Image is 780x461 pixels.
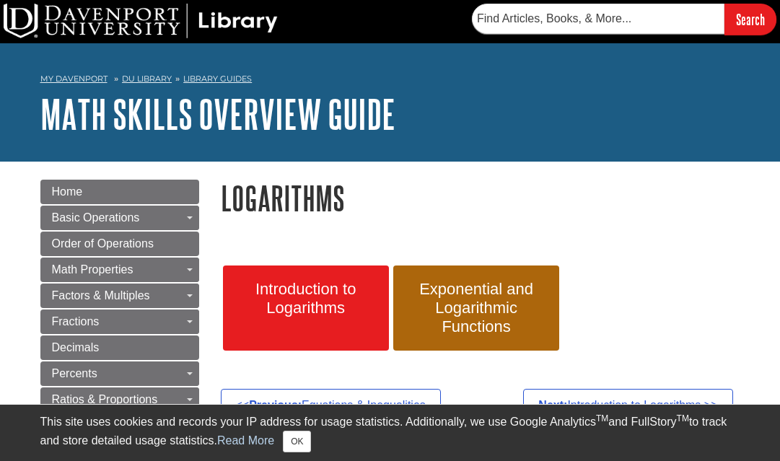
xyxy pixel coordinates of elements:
span: Exponential and Logarithmic Functions [404,280,548,336]
span: Decimals [52,341,100,354]
a: Percents [40,361,199,386]
input: Find Articles, Books, & More... [472,4,724,34]
a: Factors & Multiples [40,284,199,308]
span: Math Properties [52,263,133,276]
a: Decimals [40,335,199,360]
a: Library Guides [183,74,252,84]
span: Percents [52,367,97,379]
a: Exponential and Logarithmic Functions [393,265,559,351]
span: Factors & Multiples [52,289,150,302]
sup: TM [677,413,689,423]
strong: Next: [538,399,567,411]
h1: Logarithms [221,180,740,216]
button: Close [283,431,311,452]
span: Introduction to Logarithms [234,280,378,317]
a: Math Properties [40,258,199,282]
a: Basic Operations [40,206,199,230]
span: Home [52,185,83,198]
span: Ratios & Proportions [52,393,158,405]
img: DU Library [4,4,278,38]
a: Math Skills Overview Guide [40,92,395,136]
span: Fractions [52,315,100,328]
a: DU Library [122,74,172,84]
a: Next:Introduction to Logarithms >> [523,389,732,422]
a: Read More [217,434,274,447]
a: Order of Operations [40,232,199,256]
div: This site uses cookies and records your IP address for usage statistics. Additionally, we use Goo... [40,413,740,452]
nav: breadcrumb [40,69,740,92]
span: Order of Operations [52,237,154,250]
a: Introduction to Logarithms [223,265,389,351]
form: Searches DU Library's articles, books, and more [472,4,776,35]
a: <<Previous:Equations & Inequalities [221,389,441,422]
span: Basic Operations [52,211,140,224]
input: Search [724,4,776,35]
sup: TM [596,413,608,423]
a: Ratios & Proportions [40,387,199,412]
a: Home [40,180,199,204]
a: My Davenport [40,73,108,85]
strong: Previous: [249,399,302,411]
a: Fractions [40,309,199,334]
